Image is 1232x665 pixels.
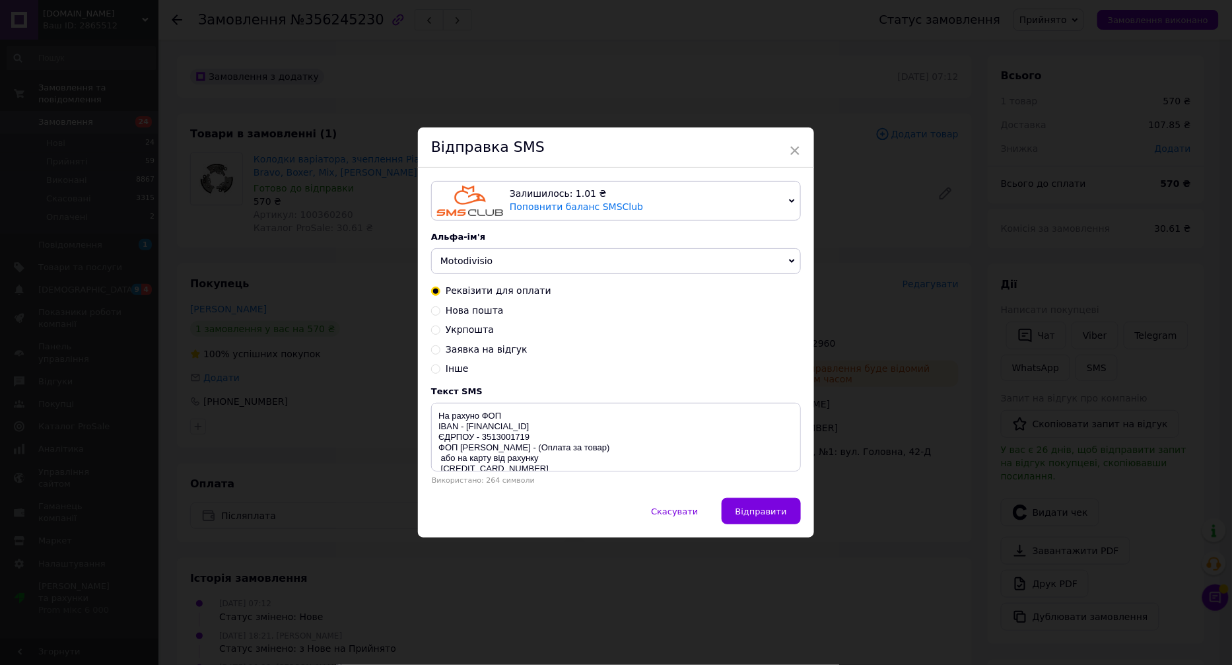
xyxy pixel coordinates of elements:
span: Заявка на відгук [446,344,528,355]
span: Скасувати [651,507,698,516]
div: Залишилось: 1.01 ₴ [510,188,784,201]
div: Використано: 264 символи [431,476,801,485]
span: Реквізити для оплати [446,285,551,296]
button: Відправити [722,498,801,524]
textarea: На рахуно ФОП IBAN - [FINANCIAL_ID] ЄДРПОУ - 3513001719 ФОП [PERSON_NAME] - (Оплата за товар) або... [431,403,801,472]
div: Текст SMS [431,386,801,396]
span: Альфа-ім'я [431,232,485,242]
span: Нова пошта [446,305,504,316]
span: Інше [446,363,469,374]
span: Укрпошта [446,324,494,335]
span: Motodivisio [440,256,493,266]
div: Відправка SMS [418,127,814,168]
a: Поповнити баланс SMSClub [510,201,643,212]
button: Скасувати [637,498,712,524]
span: × [789,139,801,162]
span: Відправити [736,507,787,516]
